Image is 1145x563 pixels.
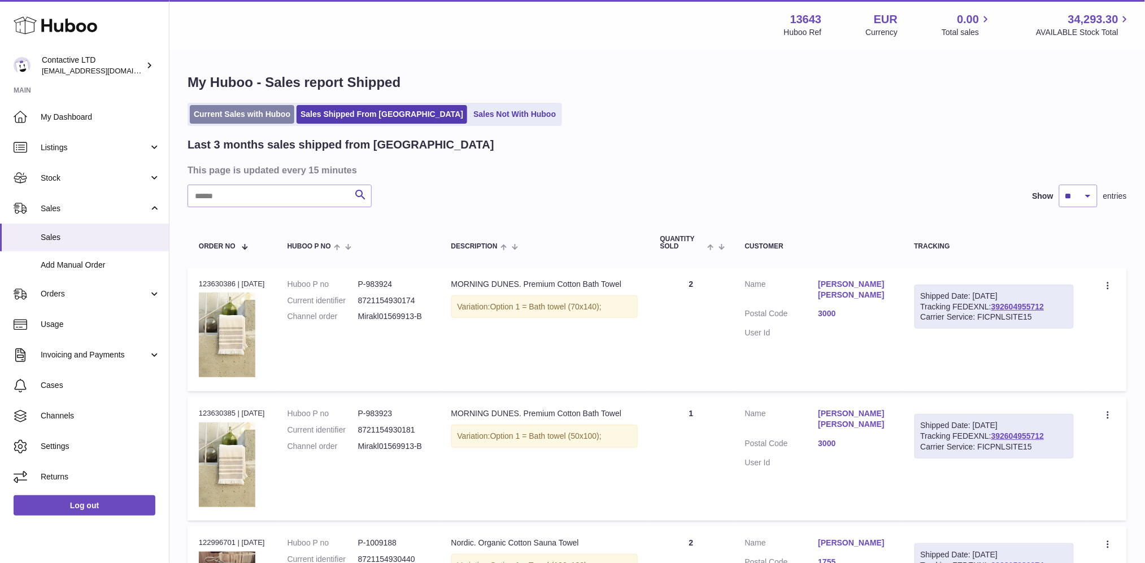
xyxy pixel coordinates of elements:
[745,457,819,468] dt: User Id
[199,293,255,377] img: morning_dunes_premium_cotton_bath_towel_2.jpg
[41,441,160,452] span: Settings
[288,408,358,419] dt: Huboo P no
[41,380,160,391] span: Cases
[41,411,160,421] span: Channels
[819,538,892,548] a: [PERSON_NAME]
[41,173,149,184] span: Stock
[288,243,331,250] span: Huboo P no
[41,319,160,330] span: Usage
[358,425,429,435] dd: 8721154930181
[199,279,265,289] div: 123630386 | [DATE]
[288,441,358,452] dt: Channel order
[921,549,1068,560] div: Shipped Date: [DATE]
[942,12,992,38] a: 0.00 Total sales
[819,308,892,319] a: 3000
[451,408,638,419] div: MORNING DUNES. Premium Cotton Bath Towel
[297,105,467,124] a: Sales Shipped From [GEOGRAPHIC_DATA]
[790,12,822,27] strong: 13643
[649,397,734,521] td: 1
[288,425,358,435] dt: Current identifier
[1103,191,1127,202] span: entries
[921,312,1068,322] div: Carrier Service: FICPNLSITE15
[358,279,429,290] dd: P-983924
[921,442,1068,452] div: Carrier Service: FICPNLSITE15
[957,12,979,27] span: 0.00
[745,279,819,303] dt: Name
[41,203,149,214] span: Sales
[1036,12,1131,38] a: 34,293.30 AVAILABLE Stock Total
[451,425,638,448] div: Variation:
[288,279,358,290] dt: Huboo P no
[42,55,143,76] div: Contactive LTD
[41,350,149,360] span: Invoicing and Payments
[451,279,638,290] div: MORNING DUNES. Premium Cotton Bath Towel
[288,311,358,322] dt: Channel order
[451,243,498,250] span: Description
[451,295,638,318] div: Variation:
[866,27,898,38] div: Currency
[745,408,819,433] dt: Name
[942,27,992,38] span: Total sales
[199,422,255,507] img: morning_dunes_premium_cotton_bath_towel_2.jpg
[915,285,1074,329] div: Tracking FEDEXNL:
[915,414,1074,459] div: Tracking FEDEXNL:
[41,112,160,123] span: My Dashboard
[921,291,1068,302] div: Shipped Date: [DATE]
[819,408,892,430] a: [PERSON_NAME] [PERSON_NAME]
[451,538,638,548] div: Nordic. Organic Cotton Sauna Towel
[358,295,429,306] dd: 8721154930174
[41,232,160,243] span: Sales
[915,243,1074,250] div: Tracking
[14,495,155,516] a: Log out
[358,538,429,548] dd: P-1009188
[490,431,602,440] span: Option 1 = Bath towel (50x100);
[1036,27,1131,38] span: AVAILABLE Stock Total
[188,164,1124,176] h3: This page is updated every 15 minutes
[42,66,166,75] span: [EMAIL_ADDRESS][DOMAIN_NAME]
[199,408,265,418] div: 123630385 | [DATE]
[991,302,1044,311] a: 392604955712
[490,302,602,311] span: Option 1 = Bath towel (70x140);
[41,472,160,482] span: Returns
[819,279,892,300] a: [PERSON_NAME] [PERSON_NAME]
[745,308,819,322] dt: Postal Code
[1068,12,1118,27] span: 34,293.30
[199,538,265,548] div: 122996701 | [DATE]
[649,268,734,391] td: 2
[660,235,705,250] span: Quantity Sold
[874,12,898,27] strong: EUR
[469,105,560,124] a: Sales Not With Huboo
[745,538,819,551] dt: Name
[358,408,429,419] dd: P-983923
[745,438,819,452] dt: Postal Code
[991,431,1044,440] a: 392604955712
[41,142,149,153] span: Listings
[41,289,149,299] span: Orders
[199,243,236,250] span: Order No
[358,441,429,452] dd: Mirakl01569913-B
[188,73,1127,91] h1: My Huboo - Sales report Shipped
[745,243,892,250] div: Customer
[358,311,429,322] dd: Mirakl01569913-B
[288,538,358,548] dt: Huboo P no
[188,137,494,152] h2: Last 3 months sales shipped from [GEOGRAPHIC_DATA]
[41,260,160,270] span: Add Manual Order
[819,438,892,449] a: 3000
[745,328,819,338] dt: User Id
[14,57,31,74] img: soul@SOWLhome.com
[288,295,358,306] dt: Current identifier
[190,105,294,124] a: Current Sales with Huboo
[921,420,1068,431] div: Shipped Date: [DATE]
[784,27,822,38] div: Huboo Ref
[1033,191,1053,202] label: Show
